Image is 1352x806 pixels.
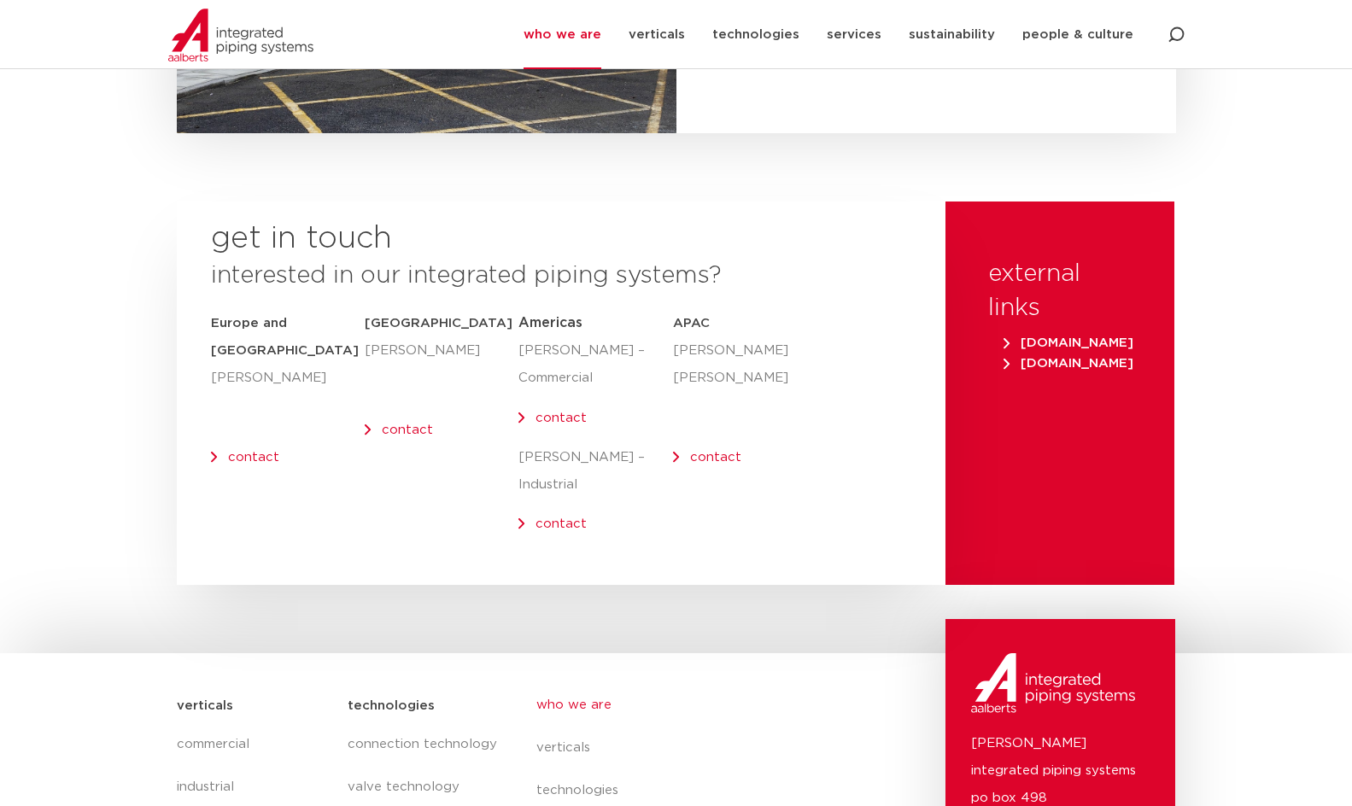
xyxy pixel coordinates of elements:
a: contact [228,451,279,464]
strong: Europe and [GEOGRAPHIC_DATA] [211,317,359,357]
p: [PERSON_NAME] – Commercial [518,337,672,392]
h3: interested in our integrated piping systems? [211,259,911,293]
p: [PERSON_NAME] [PERSON_NAME] [673,337,766,392]
a: connection technology [348,723,501,766]
a: [DOMAIN_NAME] [997,357,1140,370]
h5: [GEOGRAPHIC_DATA] [365,310,518,337]
h5: APAC [673,310,766,337]
a: verticals [536,727,849,769]
span: Americas [518,316,582,330]
a: [DOMAIN_NAME] [997,336,1140,349]
p: [PERSON_NAME] – Industrial [518,444,672,499]
a: contact [690,451,741,464]
a: who we are [536,684,849,727]
p: [PERSON_NAME] [211,365,365,392]
span: [DOMAIN_NAME] [1004,336,1133,349]
a: contact [536,412,587,424]
a: contact [536,517,587,530]
p: [PERSON_NAME] [365,337,518,365]
h3: external links [988,257,1132,325]
h5: verticals [177,692,233,720]
h5: technologies [348,692,435,720]
h2: get in touch [211,219,392,260]
span: [DOMAIN_NAME] [1004,357,1133,370]
a: commercial [177,723,331,766]
a: contact [382,423,433,436]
